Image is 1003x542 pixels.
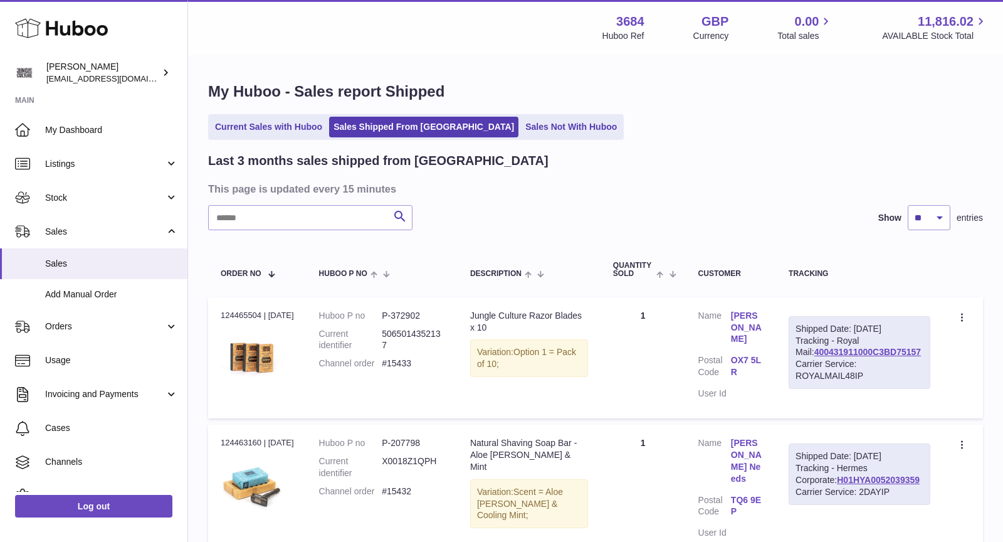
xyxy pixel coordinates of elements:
dt: Current identifier [319,455,382,479]
span: Cases [45,422,178,434]
a: 400431911000C3BD75157 [814,347,921,357]
a: 11,816.02 AVAILABLE Stock Total [882,13,988,42]
span: Scent = Aloe [PERSON_NAME] & Cooling Mint; [477,487,563,521]
dd: #15433 [382,358,445,369]
dt: Channel order [319,486,382,497]
span: Quantity Sold [613,262,653,278]
img: theinternationalventure@gmail.com [15,63,34,82]
span: Orders [45,321,165,332]
td: 1 [601,297,686,418]
div: Variation: [470,339,588,377]
a: Sales Shipped From [GEOGRAPHIC_DATA] [329,117,518,137]
div: Natural Shaving Soap Bar - Aloe [PERSON_NAME] & Mint [470,437,588,473]
span: Description [470,270,522,278]
dt: Postal Code [698,354,731,381]
dd: P-207798 [382,437,445,449]
label: Show [878,212,901,224]
dt: Name [698,437,731,488]
div: Carrier Service: ROYALMAIL48IP [796,358,923,382]
div: Tracking - Hermes Corporate: [789,444,930,505]
dd: P-372902 [382,310,445,322]
dd: 5065014352137 [382,328,445,352]
dd: #15432 [382,486,445,497]
h1: My Huboo - Sales report Shipped [208,82,983,102]
span: Total sales [777,30,833,42]
a: OX7 5LR [731,354,764,378]
dt: Channel order [319,358,382,369]
span: Add Manual Order [45,289,178,300]
span: [EMAIL_ADDRESS][DOMAIN_NAME] [46,73,184,83]
div: 124465504 | [DATE] [221,310,294,321]
div: Huboo Ref [602,30,644,42]
div: Tracking [789,270,930,278]
a: Current Sales with Huboo [211,117,327,137]
span: My Dashboard [45,124,178,136]
div: Carrier Service: 2DAYIP [796,486,923,498]
div: Shipped Date: [DATE] [796,450,923,462]
span: entries [957,212,983,224]
span: 11,816.02 [918,13,974,30]
div: 124463160 | [DATE] [221,437,294,449]
dt: Huboo P no [319,437,382,449]
dt: Postal Code [698,494,731,521]
div: Currency [693,30,729,42]
div: Jungle Culture Razor Blades x 10 [470,310,588,334]
dt: Name [698,310,731,349]
span: AVAILABLE Stock Total [882,30,988,42]
dt: Huboo P no [319,310,382,322]
a: Sales Not With Huboo [521,117,621,137]
a: TQ6 9EP [731,494,764,518]
strong: GBP [701,13,728,30]
a: [PERSON_NAME] Needs [731,437,764,485]
div: Variation: [470,479,588,529]
div: Tracking - Royal Mail: [789,316,930,389]
span: Settings [45,490,178,502]
dd: X0018Z1QPH [382,455,445,479]
span: Channels [45,456,178,468]
strong: 3684 [616,13,644,30]
dt: User Id [698,527,731,539]
a: [PERSON_NAME] [731,310,764,346]
a: Log out [15,495,172,518]
img: 36841753442039.jpg [221,325,283,388]
dt: User Id [698,388,731,400]
span: Sales [45,226,165,238]
span: Stock [45,192,165,204]
span: Listings [45,158,165,170]
h2: Last 3 months sales shipped from [GEOGRAPHIC_DATA] [208,152,549,169]
span: 0.00 [795,13,819,30]
span: Option 1 = Pack of 10; [477,347,576,369]
div: [PERSON_NAME] [46,61,159,85]
span: Usage [45,354,178,366]
dt: Current identifier [319,328,382,352]
span: Huboo P no [319,270,367,278]
a: 0.00 Total sales [777,13,833,42]
span: Invoicing and Payments [45,388,165,400]
div: Shipped Date: [DATE] [796,323,923,335]
img: 36841753443609.jpg [221,453,283,516]
a: H01HYA0052039359 [837,475,920,485]
h3: This page is updated every 15 minutes [208,182,980,196]
div: Customer [698,270,764,278]
span: Order No [221,270,261,278]
span: Sales [45,258,178,270]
